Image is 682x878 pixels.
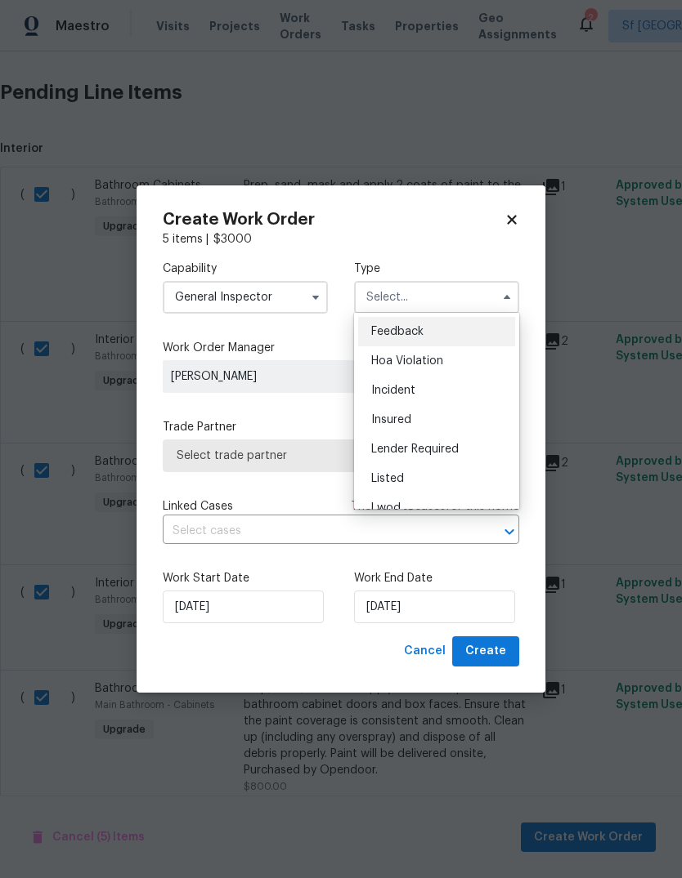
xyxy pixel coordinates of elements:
label: Work Start Date [163,570,328,586]
input: M/D/YYYY [354,591,515,623]
span: Insured [371,414,411,426]
span: $ 3000 [213,234,252,245]
label: Capability [163,261,328,277]
input: M/D/YYYY [163,591,324,623]
span: There are case s for this home [351,498,519,515]
span: Feedback [371,326,424,337]
div: 5 items | [163,231,519,247]
label: Type [354,261,519,277]
input: Select... [163,281,328,314]
label: Work End Date [354,570,519,586]
button: Open [498,520,521,543]
label: Trade Partner [163,419,519,435]
label: Work Order Manager [163,340,519,356]
span: Cancel [404,641,446,662]
button: Create [452,636,519,666]
button: Show options [306,287,325,307]
span: Create [465,641,506,662]
button: Hide options [497,287,517,307]
h2: Create Work Order [163,212,505,228]
span: Lwod [371,502,401,514]
button: Cancel [397,636,452,666]
span: Incident [371,385,415,396]
span: Hoa Violation [371,355,443,367]
span: Linked Cases [163,498,233,515]
span: Listed [371,473,404,484]
span: [PERSON_NAME] [171,368,406,385]
input: Select... [354,281,519,314]
span: Select trade partner [177,448,505,464]
span: Lender Required [371,443,459,455]
input: Select cases [163,519,473,544]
